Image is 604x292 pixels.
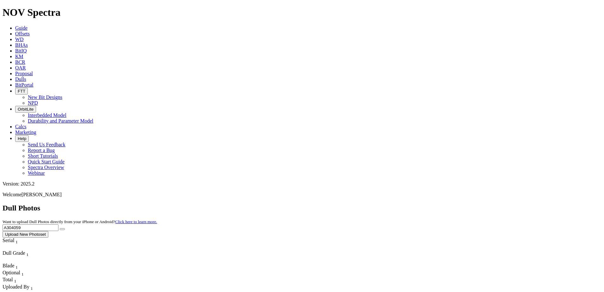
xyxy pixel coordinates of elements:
[15,37,24,42] a: WD
[3,277,25,284] div: Total Sort None
[3,263,25,270] div: Sort None
[15,238,18,243] span: Sort None
[28,159,64,164] a: Quick Start Guide
[15,263,18,268] span: Sort None
[3,250,47,257] div: Dull Grade Sort None
[28,170,45,176] a: Webinar
[3,284,62,291] div: Uploaded By Sort None
[31,284,33,289] span: Sort None
[15,82,33,88] a: BitPortal
[15,106,36,113] button: OrbitLite
[3,224,58,231] input: Search Serial Number
[31,286,33,291] sub: 1
[3,270,25,277] div: Sort None
[21,192,62,197] span: [PERSON_NAME]
[15,31,30,36] a: Offsets
[3,219,157,224] small: Want to upload Dull Photos directly from your iPhone or Android?
[3,263,25,270] div: Blade Sort None
[28,100,38,106] a: NPD
[28,94,62,100] a: New Bit Designs
[15,130,36,135] a: Marketing
[27,252,29,257] sub: 1
[27,250,29,256] span: Sort None
[15,265,18,270] sub: 1
[21,270,24,275] span: Sort None
[3,277,25,284] div: Sort None
[3,192,601,198] p: Welcome
[3,245,29,250] div: Column Menu
[3,250,25,256] span: Dull Grade
[3,270,20,275] span: Optional
[28,142,65,147] a: Send Us Feedback
[14,279,16,284] sub: 1
[28,118,94,124] a: Durability and Parameter Model
[15,65,26,70] a: OAR
[3,263,14,268] span: Blade
[18,136,26,141] span: Help
[15,135,29,142] button: Help
[28,153,58,159] a: Short Tutorials
[115,219,157,224] a: Click here to learn more.
[15,48,27,53] a: BitIQ
[3,238,29,245] div: Serial Sort None
[3,7,601,18] h1: NOV Spectra
[18,89,25,94] span: FTT
[3,270,25,277] div: Optional Sort None
[3,250,47,263] div: Sort None
[3,181,601,187] div: Version: 2025.2
[3,277,13,282] span: Total
[14,277,16,282] span: Sort None
[18,107,33,112] span: OrbitLite
[15,25,27,31] a: Guide
[28,113,66,118] a: Interbedded Model
[15,59,25,65] a: BCR
[15,124,27,129] a: Calcs
[15,42,28,48] a: BHAs
[21,272,24,277] sub: 1
[3,238,29,250] div: Sort None
[15,54,23,59] a: KM
[15,76,26,82] a: Dulls
[3,257,47,263] div: Column Menu
[15,71,33,76] a: Proposal
[3,204,601,212] h2: Dull Photos
[28,148,55,153] a: Report a Bug
[3,238,14,243] span: Serial
[28,165,64,170] a: Spectra Overview
[15,240,18,244] sub: 1
[3,231,48,238] button: Upload New Photoset
[15,88,28,94] button: FTT
[3,284,29,289] span: Uploaded By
